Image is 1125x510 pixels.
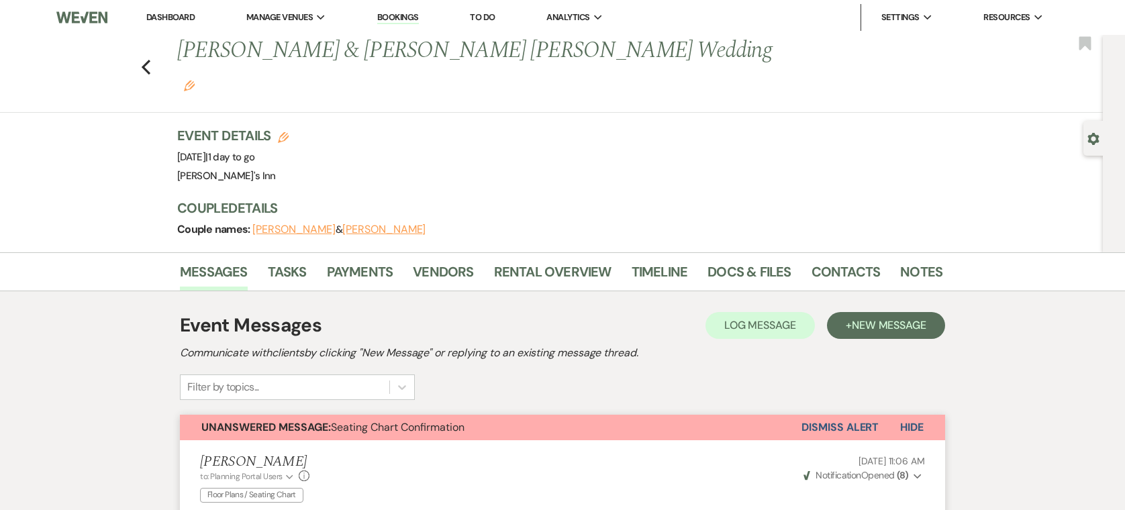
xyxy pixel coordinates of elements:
a: Rental Overview [494,261,612,291]
button: [PERSON_NAME] [252,224,336,235]
span: Resources [983,11,1030,24]
span: 1 day to go [208,150,255,164]
button: NotificationOpened (8) [801,468,925,482]
span: [PERSON_NAME]'s Inn [177,169,276,183]
a: Payments [327,261,393,291]
h5: [PERSON_NAME] [200,454,310,470]
a: Dashboard [146,11,195,23]
img: Weven Logo [56,3,107,32]
span: [DATE] [177,150,255,164]
button: Unanswered Message:Seating Chart Confirmation [180,415,801,440]
span: Settings [881,11,920,24]
span: Floor Plans / Seating Chart [200,488,303,502]
h3: Event Details [177,126,289,145]
span: Opened [803,469,908,481]
a: To Do [470,11,495,23]
span: Analytics [546,11,589,24]
button: Dismiss Alert [801,415,879,440]
button: Open lead details [1087,132,1099,144]
a: Timeline [632,261,688,291]
span: New Message [852,318,926,332]
span: to: Planning Portal Users [200,471,283,482]
button: Edit [184,79,195,91]
span: Hide [900,420,924,434]
button: Hide [879,415,945,440]
a: Contacts [812,261,881,291]
span: Couple names: [177,222,252,236]
span: Seating Chart Confirmation [201,420,464,434]
button: [PERSON_NAME] [342,224,426,235]
h2: Communicate with clients by clicking "New Message" or replying to an existing message thread. [180,345,945,361]
span: Log Message [724,318,796,332]
a: Tasks [268,261,307,291]
button: Log Message [705,312,815,339]
span: Manage Venues [246,11,313,24]
a: Messages [180,261,248,291]
h1: Event Messages [180,311,322,340]
strong: Unanswered Message: [201,420,331,434]
span: Notification [816,469,861,481]
a: Bookings [377,11,419,24]
a: Notes [900,261,942,291]
span: & [252,223,426,236]
h1: [PERSON_NAME] & [PERSON_NAME] [PERSON_NAME] Wedding [177,35,779,99]
div: Filter by topics... [187,379,259,395]
a: Docs & Files [707,261,791,291]
strong: ( 8 ) [897,469,908,481]
button: to: Planning Portal Users [200,470,295,482]
button: +New Message [827,312,945,339]
span: [DATE] 11:06 AM [859,455,925,467]
a: Vendors [413,261,473,291]
span: | [205,150,254,164]
h3: Couple Details [177,199,929,217]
